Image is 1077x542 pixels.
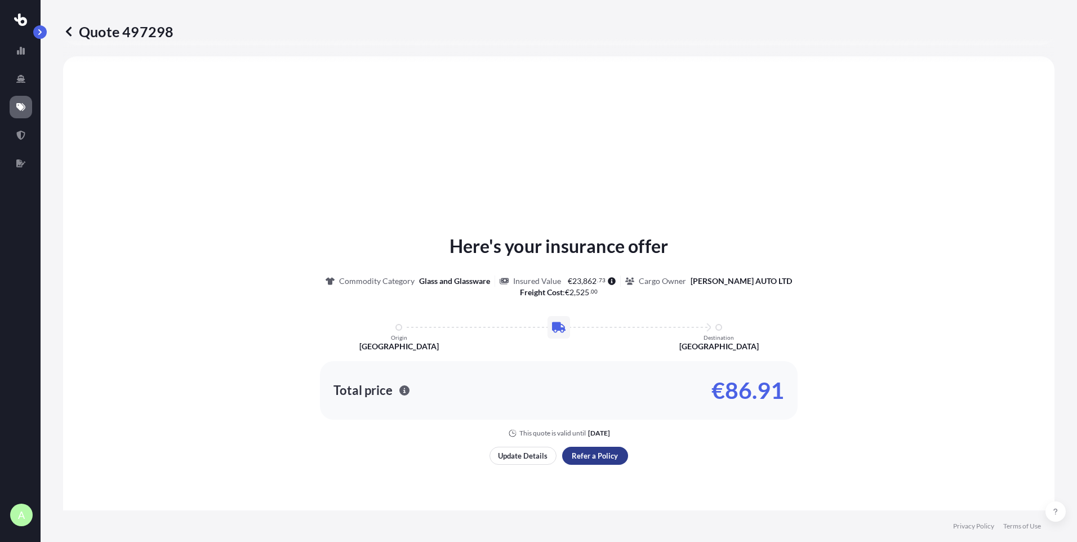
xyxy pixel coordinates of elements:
[63,23,173,41] p: Quote 497298
[704,334,734,341] p: Destination
[588,429,610,438] p: [DATE]
[520,287,563,297] b: Freight Cost
[711,381,784,399] p: €86.91
[513,276,561,287] p: Insured Value
[339,276,415,287] p: Commodity Category
[639,276,686,287] p: Cargo Owner
[565,288,569,296] span: €
[498,450,548,461] p: Update Details
[583,277,597,285] span: 862
[419,276,490,287] p: Glass and Glassware
[953,522,994,531] a: Privacy Policy
[489,447,557,465] button: Update Details
[391,334,407,341] p: Origin
[18,509,25,521] span: A
[574,288,576,296] span: ,
[562,447,628,465] button: Refer a Policy
[599,278,606,282] span: 73
[591,290,598,294] span: 00
[572,450,618,461] p: Refer a Policy
[581,277,583,285] span: ,
[590,290,591,294] span: .
[333,385,393,396] p: Total price
[576,288,589,296] span: 525
[572,277,581,285] span: 23
[520,287,598,298] p: :
[679,341,759,352] p: [GEOGRAPHIC_DATA]
[569,288,574,296] span: 2
[568,277,572,285] span: €
[519,429,586,438] p: This quote is valid until
[597,278,598,282] span: .
[450,233,668,260] p: Here's your insurance offer
[1003,522,1041,531] a: Terms of Use
[359,341,439,352] p: [GEOGRAPHIC_DATA]
[691,276,792,287] p: [PERSON_NAME] AUTO LTD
